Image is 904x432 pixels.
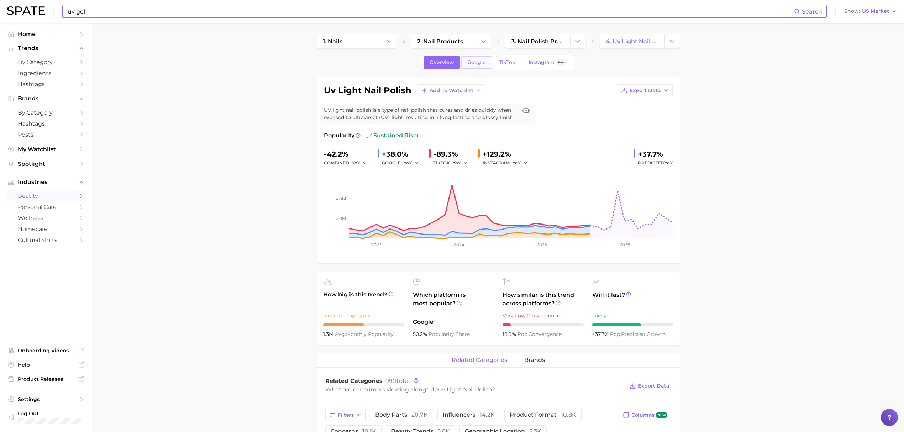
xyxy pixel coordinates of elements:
span: Google [467,59,486,65]
button: Change Category [664,34,680,48]
span: 4. uv light nail polish [606,38,658,45]
abbr: popularity index [517,331,529,337]
span: Brands [18,95,75,102]
img: sustained riser [366,133,372,138]
span: Product Releases [18,376,75,382]
div: What are consumers viewing alongside ? [325,385,624,394]
a: Home [6,28,87,39]
a: personal care [6,201,87,212]
span: convergence [517,331,562,337]
span: new [656,412,667,418]
div: 1 / 10 [503,323,584,326]
span: 1.3m [323,331,335,337]
button: YoY [453,159,468,167]
span: homecare [18,226,75,232]
div: TIKTOK [433,159,473,167]
span: UV light nail polish is a type of nail polish that cures and dries quickly when exposed to ultrav... [324,106,517,121]
a: Help [6,359,87,370]
a: Product Releases [6,374,87,384]
span: Help [18,362,75,368]
a: Overview [424,56,460,69]
span: monthly popularity [335,331,394,337]
span: Overview [430,59,454,65]
span: Home [18,31,75,37]
span: Popularity [324,131,354,140]
span: YoY [404,160,412,166]
span: How similar is this trend across platforms? [503,291,584,308]
span: 990 [385,378,396,384]
div: 5 / 10 [323,323,404,326]
button: YoY [513,159,528,167]
span: sustained riser [366,131,419,140]
div: 6 / 10 [592,323,673,326]
a: Hashtags [6,79,87,90]
div: -42.2% [324,148,372,160]
span: Settings [18,396,75,402]
a: beauty [6,190,87,201]
a: Log out. Currently logged in with e-mail sramana_sharma@cotyinc.com. [6,408,87,426]
span: How big is this trend? [323,290,404,308]
button: Columnsnew [619,409,671,421]
span: YoY [352,160,360,166]
span: cultural shifts [18,237,75,243]
span: YoY [513,160,521,166]
tspan: 2024 [454,242,464,247]
span: 14.2k [480,411,495,418]
span: Add to Watchlist [430,88,473,94]
span: body parts [375,412,428,418]
div: combined [324,159,372,167]
span: Log Out [18,410,96,417]
tspan: 2025 [537,242,547,247]
a: Spotlight [6,158,87,169]
span: +37.7% [592,331,610,337]
a: Settings [6,394,87,405]
input: Search here for a brand, industry, or ingredient [67,5,794,17]
div: +38.0% [382,148,424,160]
a: cultural shifts [6,235,87,246]
span: Filters [338,412,354,418]
button: Change Category [570,34,585,48]
a: 3. nail polish products [505,34,570,48]
abbr: popularity index [610,331,621,337]
span: influencers [443,412,495,418]
span: popularity share [429,331,470,337]
span: Search [802,8,822,15]
button: Export Data [617,84,673,96]
button: Add to Watchlist [417,84,485,96]
span: Posts [18,131,75,138]
a: InstagramBeta [522,56,573,69]
div: +37.7% [638,148,673,160]
a: by Category [6,107,87,118]
span: Export Data [638,383,669,389]
a: 1. nails [317,34,382,48]
span: Industries [18,179,75,185]
span: Which platform is most popular? [413,291,494,314]
a: TikTok [493,56,521,69]
a: by Category [6,57,87,68]
div: -89.3% [433,148,473,160]
span: Onboarding Videos [18,347,75,354]
a: 4. uv light nail polish [600,34,664,48]
span: Hashtags [18,120,75,127]
span: Google [413,318,494,326]
button: Export Data [628,381,671,391]
span: 10.8k [561,411,576,418]
div: +129.2% [483,148,532,160]
tspan: 2026 [620,242,630,247]
abbr: average [335,331,346,337]
span: Show [844,9,860,13]
span: Hashtags [18,81,75,88]
span: 20.7k [411,411,428,418]
span: 18.9% [503,331,517,337]
a: homecare [6,223,87,235]
div: Very Low Convergence [503,311,584,320]
a: Ingredients [6,68,87,79]
button: ShowUS Market [842,7,899,16]
span: product format [510,412,576,418]
tspan: 2023 [371,242,382,247]
button: YoY [404,159,419,167]
span: Related Categories [325,378,383,384]
span: Predicted [638,159,673,167]
button: Change Category [382,34,397,48]
span: uv light nail polish [438,386,492,393]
